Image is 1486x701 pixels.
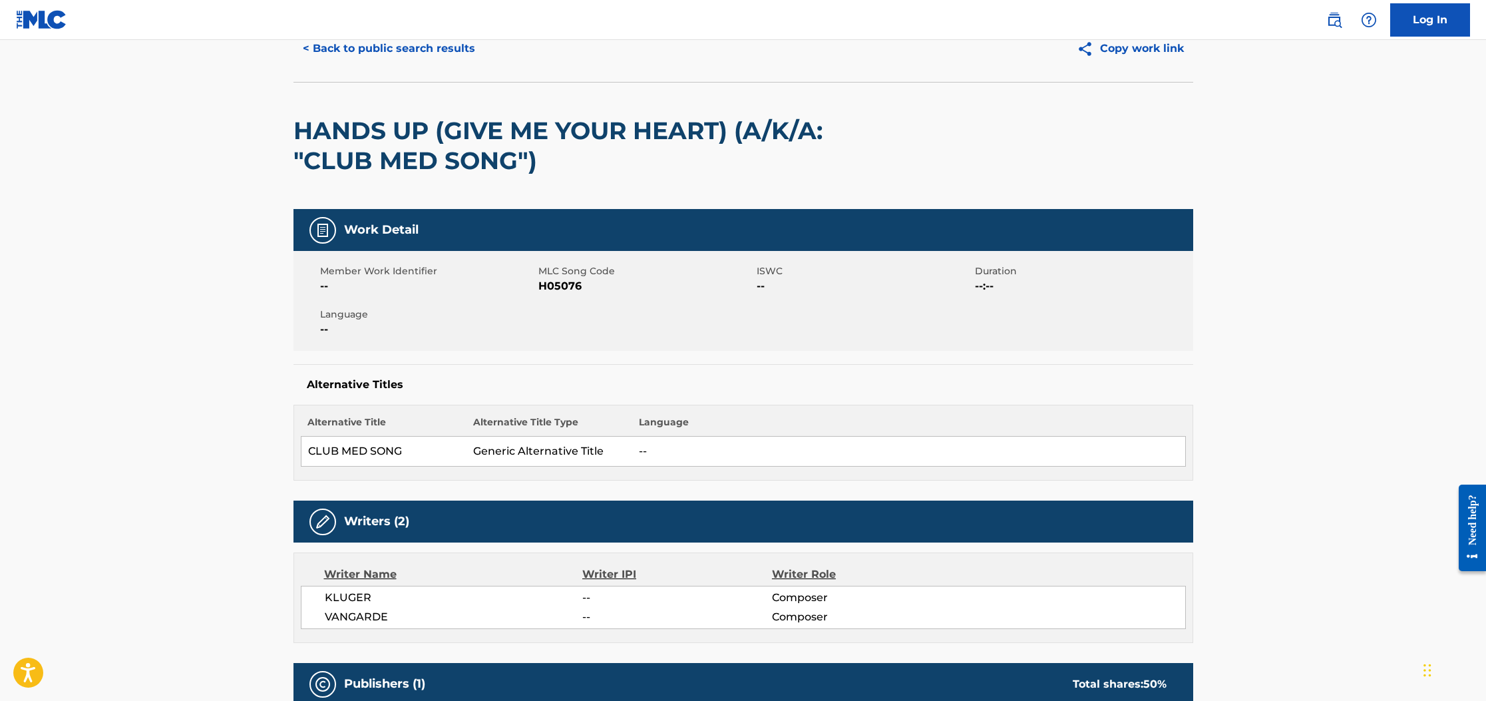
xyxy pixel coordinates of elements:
[632,415,1185,437] th: Language
[315,222,331,238] img: Work Detail
[466,415,632,437] th: Alternative Title Type
[772,609,944,625] span: Composer
[301,437,466,467] td: CLUB MED SONG
[582,609,771,625] span: --
[293,116,833,176] h2: HANDS UP (GIVE ME YOUR HEART) (A/K/A: "CLUB MED SONG")
[1326,12,1342,28] img: search
[975,278,1190,294] span: --:--
[1067,32,1193,65] button: Copy work link
[301,415,466,437] th: Alternative Title
[757,264,972,278] span: ISWC
[466,437,632,467] td: Generic Alternative Title
[307,378,1180,391] h5: Alternative Titles
[320,278,535,294] span: --
[344,222,419,238] h5: Work Detail
[325,609,583,625] span: VANGARDE
[582,590,771,606] span: --
[1361,12,1377,28] img: help
[772,590,944,606] span: Composer
[320,308,535,322] span: Language
[538,278,753,294] span: H05076
[1423,650,1431,690] div: Drag
[975,264,1190,278] span: Duration
[757,278,972,294] span: --
[1321,7,1348,33] a: Public Search
[632,437,1185,467] td: --
[582,567,772,583] div: Writer IPI
[1390,3,1470,37] a: Log In
[324,567,583,583] div: Writer Name
[344,514,409,529] h5: Writers (2)
[1143,678,1167,690] span: 50 %
[16,10,67,29] img: MLC Logo
[325,590,583,606] span: KLUGER
[1356,7,1382,33] div: Help
[1449,475,1486,582] iframe: Resource Center
[1419,637,1486,701] iframe: Chat Widget
[1077,41,1100,57] img: Copy work link
[1073,676,1167,692] div: Total shares:
[344,676,425,692] h5: Publishers (1)
[320,322,535,338] span: --
[315,676,331,692] img: Publishers
[772,567,944,583] div: Writer Role
[315,514,331,530] img: Writers
[293,32,484,65] button: < Back to public search results
[320,264,535,278] span: Member Work Identifier
[538,264,753,278] span: MLC Song Code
